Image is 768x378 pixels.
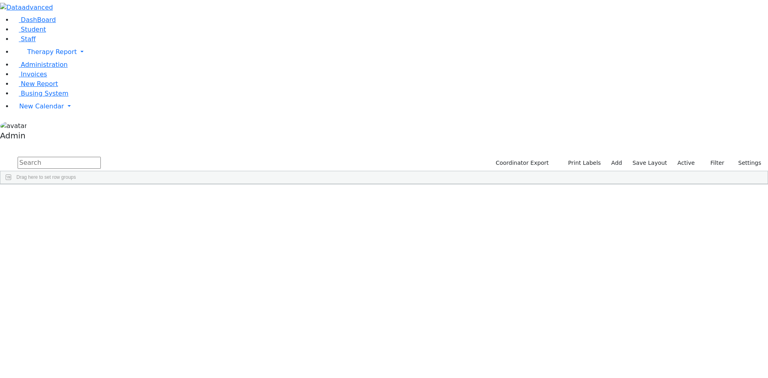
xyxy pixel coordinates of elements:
button: Coordinator Export [490,157,552,169]
a: Therapy Report [13,44,768,60]
button: Print Labels [559,157,604,169]
a: Administration [13,61,68,68]
span: Staff [21,35,36,43]
span: Therapy Report [27,48,77,56]
button: Save Layout [629,157,670,169]
a: Add [608,157,626,169]
a: Busing System [13,90,68,97]
a: New Calendar [13,98,768,114]
a: New Report [13,80,58,88]
a: Student [13,26,46,33]
span: Invoices [21,70,47,78]
button: Settings [728,157,765,169]
a: DashBoard [13,16,56,24]
span: Administration [21,61,68,68]
span: New Calendar [19,102,64,110]
span: Drag here to set row groups [16,174,76,180]
span: Busing System [21,90,68,97]
a: Invoices [13,70,47,78]
a: Staff [13,35,36,43]
span: DashBoard [21,16,56,24]
span: New Report [21,80,58,88]
input: Search [18,157,101,169]
span: Student [21,26,46,33]
label: Active [674,157,698,169]
button: Filter [700,157,728,169]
